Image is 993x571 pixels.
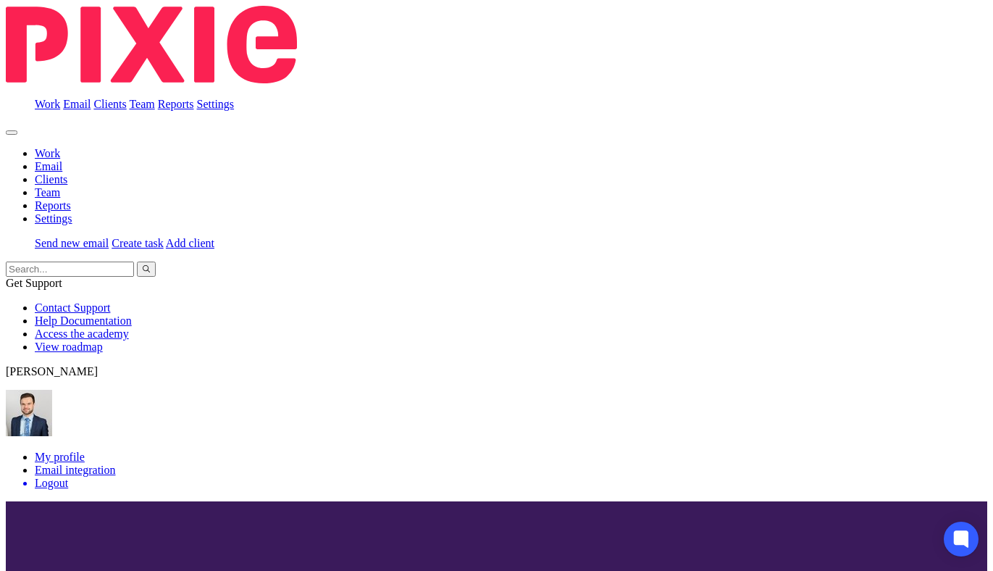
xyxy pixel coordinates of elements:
[6,365,987,378] p: [PERSON_NAME]
[6,6,297,83] img: Pixie
[63,98,91,110] a: Email
[35,328,129,340] a: Access the academy
[93,98,126,110] a: Clients
[35,301,110,314] a: Contact Support
[137,262,156,277] button: Search
[35,199,71,212] a: Reports
[35,314,132,327] a: Help Documentation
[35,477,987,490] a: Logout
[6,390,52,436] img: LinkedIn%20Profile.jpeg
[35,341,103,353] a: View roadmap
[35,451,85,463] a: My profile
[35,477,68,489] span: Logout
[35,173,67,186] a: Clients
[6,262,134,277] input: Search
[35,464,116,476] a: Email integration
[35,160,62,172] a: Email
[6,277,62,289] span: Get Support
[197,98,235,110] a: Settings
[35,237,109,249] a: Send new email
[35,212,72,225] a: Settings
[35,186,60,199] a: Team
[129,98,154,110] a: Team
[112,237,164,249] a: Create task
[35,147,60,159] a: Work
[35,98,60,110] a: Work
[166,237,214,249] a: Add client
[158,98,194,110] a: Reports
